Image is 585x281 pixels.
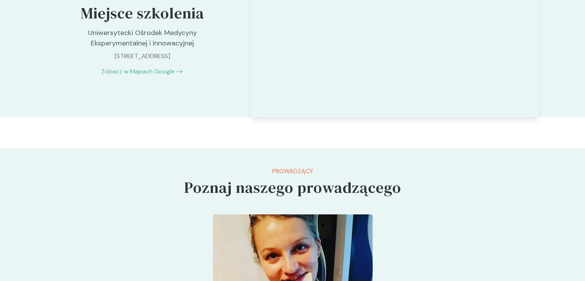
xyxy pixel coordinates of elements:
[62,2,223,25] h5: Miejsce szkolenia
[62,28,223,49] p: Uniwersytecki Ośrodek Medycyny Eksperymentalnej i Innowacyjnej
[53,167,533,176] p: Prowadzący
[62,52,223,61] p: [STREET_ADDRESS]
[53,176,533,199] h5: Poznaj naszego prowadzącego
[101,67,175,76] a: Zobacz w Mapach Google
